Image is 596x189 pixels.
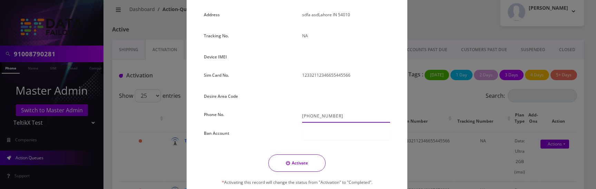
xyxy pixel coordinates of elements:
[204,91,238,101] label: Desire Area Code
[204,31,229,41] label: Tracking No.
[204,70,229,80] label: Sim Card No.
[302,70,390,80] p: 12332112346655445566
[204,110,224,120] label: Phone No.
[204,10,220,20] label: Address
[204,52,227,62] label: Device IMEI
[204,177,390,187] p: Activating this record will change the status from "Activation" to "Completed".
[302,31,390,41] p: NA
[268,154,326,172] button: Activate
[302,10,390,20] p: sdfa asdLahore IN 54010
[204,128,229,138] label: Ban Account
